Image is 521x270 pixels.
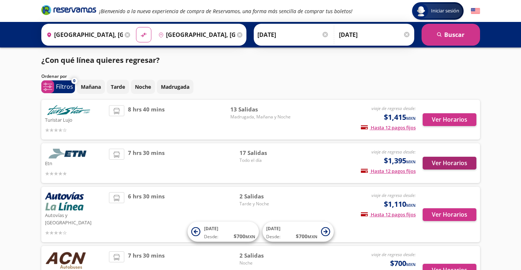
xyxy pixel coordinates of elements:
span: 7 hrs 30 mins [128,149,165,178]
button: Noche [131,80,155,94]
small: MXN [307,234,317,239]
input: Elegir Fecha [257,26,329,44]
button: English [471,7,480,16]
p: Turistar Lujo [45,115,106,124]
button: [DATE]Desde:$700MXN [263,222,334,242]
em: viaje de regreso desde: [371,105,416,111]
span: $700 [390,258,416,269]
p: Filtros [56,82,73,91]
p: Autovías y [GEOGRAPHIC_DATA] [45,210,106,226]
input: Buscar Origen [44,26,123,44]
em: viaje de regreso desde: [371,192,416,198]
button: Buscar [422,24,480,46]
span: Todo el día [239,157,291,164]
span: 17 Salidas [239,149,291,157]
span: 0 [73,78,75,84]
button: Ver Horarios [423,208,476,221]
small: MXN [406,159,416,164]
span: $1,415 [384,112,416,123]
em: viaje de regreso desde: [371,251,416,258]
span: 2 Salidas [239,251,291,260]
small: MXN [406,115,416,121]
span: Iniciar sesión [428,7,462,15]
button: [DATE]Desde:$700MXN [188,222,259,242]
button: Ver Horarios [423,113,476,126]
img: Etn [45,149,93,159]
span: Noche [239,260,291,266]
button: 0Filtros [41,80,75,93]
button: Madrugada [157,80,193,94]
p: ¿Con qué línea quieres regresar? [41,55,160,66]
img: ACN Confort Class [45,251,87,270]
input: Opcional [339,26,411,44]
small: MXN [245,234,255,239]
small: MXN [406,202,416,208]
p: Ordenar por [41,73,67,80]
i: Brand Logo [41,4,96,15]
img: Autovías y La Línea [45,192,84,210]
p: Madrugada [161,83,189,91]
img: Turistar Lujo [45,105,93,115]
button: Tarde [107,80,129,94]
p: Noche [135,83,151,91]
p: Mañana [81,83,101,91]
span: [DATE] [266,225,280,232]
button: Mañana [77,80,105,94]
span: $ 700 [296,232,317,240]
span: 13 Salidas [230,105,291,114]
span: $1,395 [384,155,416,166]
small: MXN [406,262,416,267]
em: viaje de regreso desde: [371,149,416,155]
span: [DATE] [204,225,218,232]
span: Tarde y Noche [239,201,291,207]
p: Tarde [111,83,125,91]
span: 6 hrs 30 mins [128,192,165,237]
span: Hasta 12 pagos fijos [361,124,416,131]
span: Desde: [266,233,280,240]
span: $ 700 [234,232,255,240]
span: $1,110 [384,199,416,210]
a: Brand Logo [41,4,96,18]
span: Desde: [204,233,218,240]
span: Hasta 12 pagos fijos [361,168,416,174]
span: 2 Salidas [239,192,291,201]
span: 8 hrs 40 mins [128,105,165,134]
em: ¡Bienvenido a la nueva experiencia de compra de Reservamos, una forma más sencilla de comprar tus... [99,8,352,15]
span: Madrugada, Mañana y Noche [230,114,291,120]
span: Hasta 12 pagos fijos [361,211,416,218]
p: Etn [45,159,106,167]
button: Ver Horarios [423,157,476,170]
input: Buscar Destino [155,26,235,44]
